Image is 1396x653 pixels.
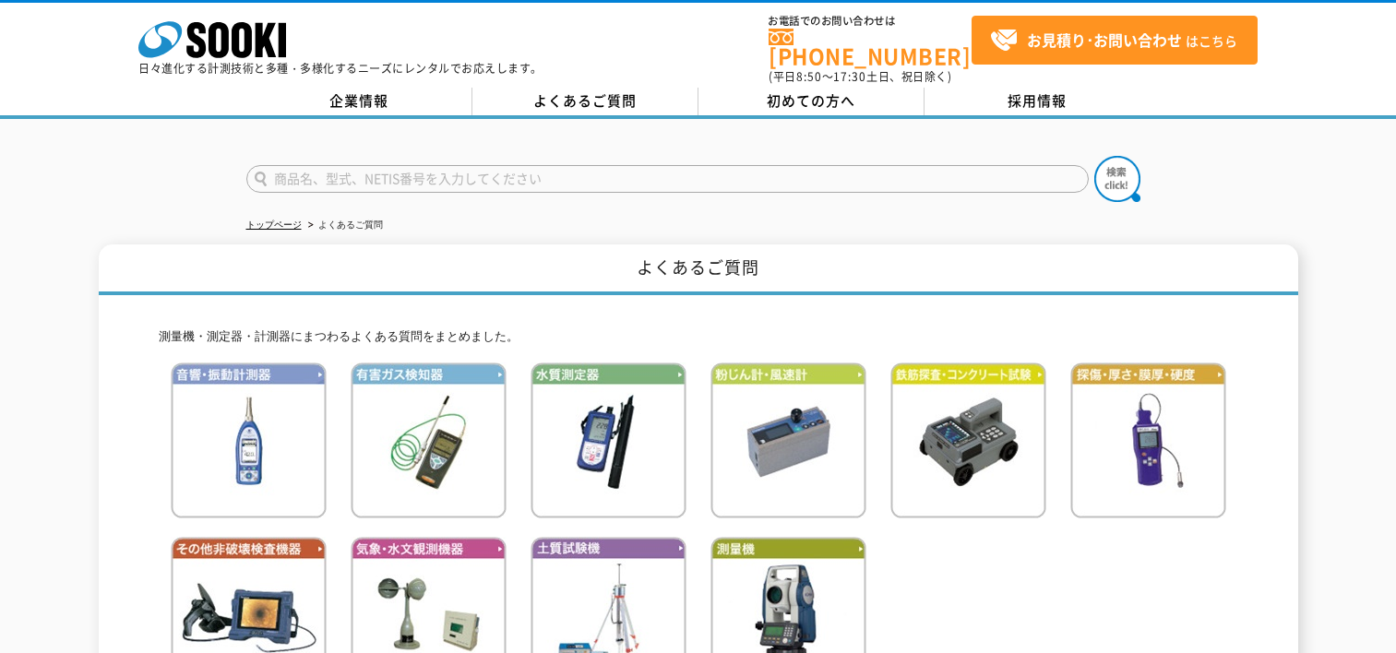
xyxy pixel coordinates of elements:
h1: よくあるご質問 [99,244,1298,295]
li: よくあるご質問 [304,216,383,235]
a: よくあるご質問 [472,88,698,115]
a: 採用情報 [925,88,1151,115]
a: 企業情報 [246,88,472,115]
img: 音響・振動計測器 [171,362,327,518]
a: 初めての方へ [698,88,925,115]
strong: お見積り･お問い合わせ [1027,29,1182,51]
img: 有害ガス検知器 [351,362,507,518]
img: 粉じん計・風速計 [710,362,866,518]
span: はこちら [990,27,1237,54]
span: 8:50 [796,68,822,85]
a: お見積り･お問い合わせはこちら [972,16,1258,65]
span: (平日 ～ 土日、祝日除く) [769,68,951,85]
p: 測量機・測定器・計測器にまつわるよくある質問をまとめました。 [159,327,1238,347]
img: 水質測定器 [531,362,686,518]
img: 鉄筋検査・コンクリート試験 [890,362,1046,518]
img: 探傷・厚さ・膜厚・硬度 [1070,362,1226,518]
a: [PHONE_NUMBER] [769,29,972,66]
input: 商品名、型式、NETIS番号を入力してください [246,165,1089,193]
a: トップページ [246,220,302,230]
p: 日々進化する計測技術と多種・多様化するニーズにレンタルでお応えします。 [138,63,543,74]
img: btn_search.png [1094,156,1140,202]
span: お電話でのお問い合わせは [769,16,972,27]
span: 17:30 [833,68,866,85]
span: 初めての方へ [767,90,855,111]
